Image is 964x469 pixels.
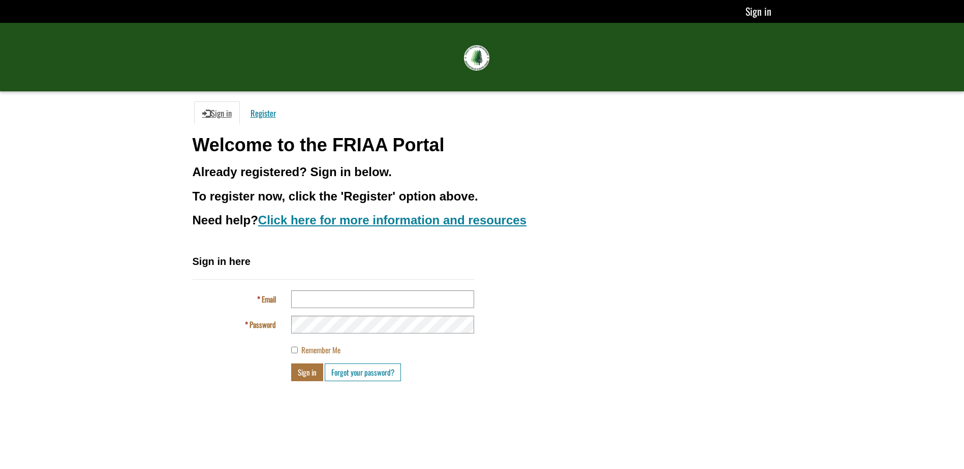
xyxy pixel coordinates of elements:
a: Register [242,102,284,125]
h3: To register now, click the 'Register' option above. [193,190,772,203]
span: Sign in here [193,256,251,267]
span: Remember Me [301,344,340,355]
h1: Welcome to the FRIAA Portal [193,135,772,155]
h3: Already registered? Sign in below. [193,165,772,179]
span: Email [262,293,276,305]
button: Sign in [291,363,323,381]
a: Sign in [194,102,240,125]
input: Remember Me [291,347,298,353]
h3: Need help? [193,214,772,227]
span: Password [250,319,276,330]
a: Click here for more information and resources [258,213,526,227]
a: Forgot your password? [325,363,401,381]
a: Sign in [745,4,771,19]
img: FRIAA Submissions Portal [464,45,489,71]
